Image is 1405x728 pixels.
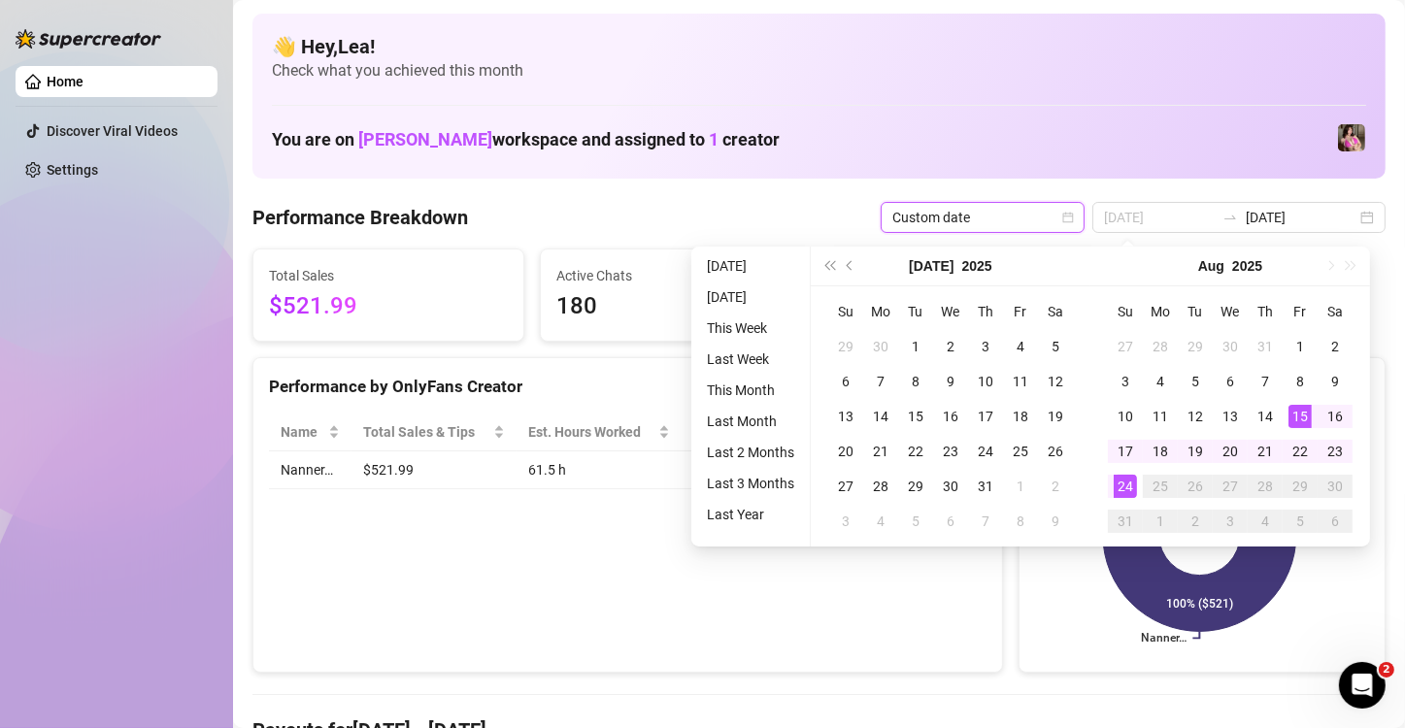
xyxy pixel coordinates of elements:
[1009,440,1032,463] div: 25
[1219,440,1242,463] div: 20
[974,370,997,393] div: 10
[1003,504,1038,539] td: 2025-08-08
[1283,434,1318,469] td: 2025-08-22
[1149,405,1172,428] div: 11
[834,475,857,498] div: 27
[1149,475,1172,498] div: 25
[933,399,968,434] td: 2025-07-16
[1108,469,1143,504] td: 2025-08-24
[1323,475,1347,498] div: 30
[898,469,933,504] td: 2025-07-29
[269,265,508,286] span: Total Sales
[1038,364,1073,399] td: 2025-07-12
[1318,504,1353,539] td: 2025-09-06
[1108,504,1143,539] td: 2025-08-31
[1114,335,1137,358] div: 27
[1143,469,1178,504] td: 2025-08-25
[904,335,927,358] div: 1
[869,440,892,463] div: 21
[1108,294,1143,329] th: Su
[1288,475,1312,498] div: 29
[939,335,962,358] div: 2
[863,434,898,469] td: 2025-07-21
[351,414,516,451] th: Total Sales & Tips
[1338,124,1365,151] img: Nanner
[1003,329,1038,364] td: 2025-07-04
[1283,329,1318,364] td: 2025-08-01
[834,405,857,428] div: 13
[863,329,898,364] td: 2025-06-30
[863,469,898,504] td: 2025-07-28
[1178,329,1213,364] td: 2025-07-29
[933,434,968,469] td: 2025-07-23
[1038,434,1073,469] td: 2025-07-26
[1044,475,1067,498] div: 2
[1149,335,1172,358] div: 28
[1003,399,1038,434] td: 2025-07-18
[1254,335,1277,358] div: 31
[1213,399,1248,434] td: 2025-08-13
[1178,364,1213,399] td: 2025-08-05
[1246,207,1356,228] input: End date
[1318,399,1353,434] td: 2025-08-16
[1248,399,1283,434] td: 2025-08-14
[1283,504,1318,539] td: 2025-09-05
[1219,370,1242,393] div: 6
[909,247,953,285] button: Choose a month
[1038,294,1073,329] th: Sa
[933,504,968,539] td: 2025-08-06
[1038,399,1073,434] td: 2025-07-19
[1009,370,1032,393] div: 11
[269,288,508,325] span: $521.99
[1288,405,1312,428] div: 15
[1044,510,1067,533] div: 9
[904,405,927,428] div: 15
[1283,364,1318,399] td: 2025-08-08
[1114,440,1137,463] div: 17
[939,475,962,498] div: 30
[1184,405,1207,428] div: 12
[682,414,807,451] th: Sales / Hour
[840,247,861,285] button: Previous month (PageUp)
[968,399,1003,434] td: 2025-07-17
[1178,399,1213,434] td: 2025-08-12
[828,329,863,364] td: 2025-06-29
[1283,469,1318,504] td: 2025-08-29
[939,510,962,533] div: 6
[1222,210,1238,225] span: to
[1143,329,1178,364] td: 2025-07-28
[699,285,802,309] li: [DATE]
[968,364,1003,399] td: 2025-07-10
[1143,434,1178,469] td: 2025-08-18
[1178,469,1213,504] td: 2025-08-26
[1318,434,1353,469] td: 2025-08-23
[819,247,840,285] button: Last year (Control + left)
[939,440,962,463] div: 23
[1038,504,1073,539] td: 2025-08-09
[1149,440,1172,463] div: 18
[968,294,1003,329] th: Th
[1178,294,1213,329] th: Tu
[1248,294,1283,329] th: Th
[1318,329,1353,364] td: 2025-08-02
[898,294,933,329] th: Tu
[699,472,802,495] li: Last 3 Months
[834,335,857,358] div: 29
[933,469,968,504] td: 2025-07-30
[1213,504,1248,539] td: 2025-09-03
[1339,662,1386,709] iframe: Intercom live chat
[1219,405,1242,428] div: 13
[898,504,933,539] td: 2025-08-05
[1178,504,1213,539] td: 2025-09-02
[1219,510,1242,533] div: 3
[974,510,997,533] div: 7
[272,33,1366,60] h4: 👋 Hey, Lea !
[699,316,802,340] li: This Week
[556,265,795,286] span: Active Chats
[1143,399,1178,434] td: 2025-08-11
[1248,364,1283,399] td: 2025-08-07
[47,74,84,89] a: Home
[1323,405,1347,428] div: 16
[16,29,161,49] img: logo-BBDzfeDw.svg
[939,405,962,428] div: 16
